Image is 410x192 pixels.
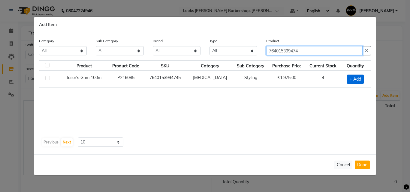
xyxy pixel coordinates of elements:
[210,38,217,44] label: Type
[268,71,305,88] td: ₹1,975.00
[233,71,268,88] td: Styling
[233,61,268,71] th: Sub Category
[153,38,163,44] label: Brand
[306,71,340,88] td: 4
[334,161,352,169] button: Cancel
[266,46,363,55] input: Search or Scan Product
[60,61,108,71] th: Product
[34,17,376,33] div: Add Item
[39,38,54,44] label: Category
[355,161,370,169] button: Done
[306,61,340,71] th: Current Stock
[272,63,302,69] span: Purchase Price
[143,61,187,71] th: SKU
[187,71,233,88] td: [MEDICAL_DATA]
[266,38,279,44] label: Product
[61,138,73,146] button: Next
[143,71,187,88] td: 7640153994745
[108,61,143,71] th: Product Code
[108,71,143,88] td: P216085
[340,61,371,71] th: Quantity
[96,38,118,44] label: Sub Category
[60,71,108,88] td: Tailor's Gum 100ml
[347,75,364,84] span: + Add
[187,61,233,71] th: Category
